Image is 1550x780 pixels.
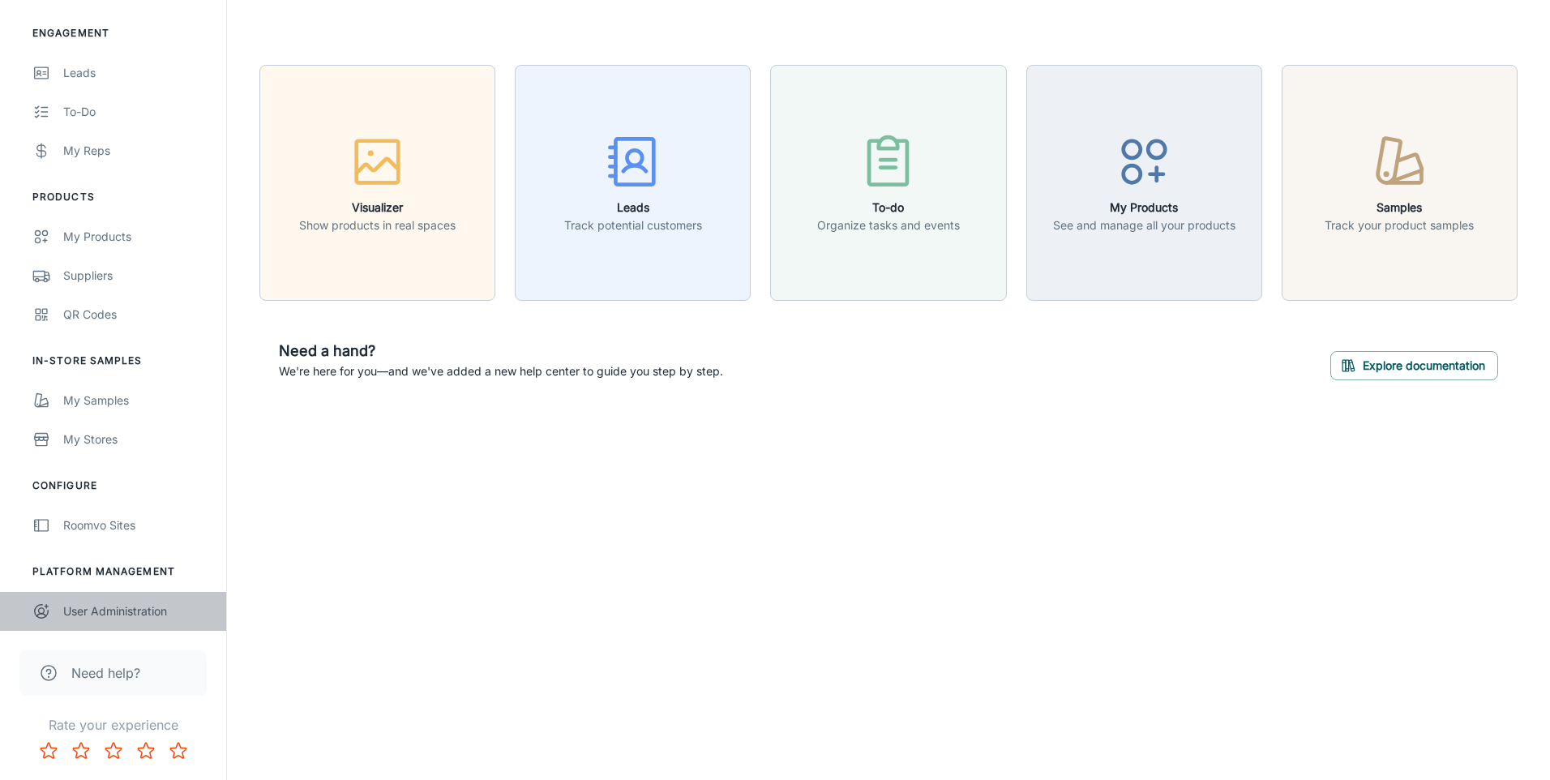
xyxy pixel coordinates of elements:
a: Explore documentation [1330,357,1498,373]
button: LeadsTrack potential customers [515,65,751,301]
p: Track your product samples [1325,216,1474,234]
div: To-do [63,103,210,121]
div: My Products [63,228,210,246]
h6: My Products [1053,199,1235,216]
p: Show products in real spaces [299,216,456,234]
button: Explore documentation [1330,351,1498,380]
a: To-doOrganize tasks and events [770,174,1006,190]
button: To-doOrganize tasks and events [770,65,1006,301]
p: Organize tasks and events [817,216,960,234]
div: My Reps [63,142,210,160]
p: We're here for you—and we've added a new help center to guide you step by step. [279,362,723,380]
div: My Samples [63,392,210,409]
a: LeadsTrack potential customers [515,174,751,190]
a: SamplesTrack your product samples [1282,174,1518,190]
h6: To-do [817,199,960,216]
h6: Visualizer [299,199,456,216]
p: See and manage all your products [1053,216,1235,234]
p: Track potential customers [564,216,702,234]
div: Suppliers [63,267,210,285]
div: QR Codes [63,306,210,324]
button: My ProductsSee and manage all your products [1026,65,1262,301]
h6: Leads [564,199,702,216]
button: VisualizerShow products in real spaces [259,65,495,301]
h6: Samples [1325,199,1474,216]
div: Leads [63,64,210,82]
a: My ProductsSee and manage all your products [1026,174,1262,190]
button: SamplesTrack your product samples [1282,65,1518,301]
h6: Need a hand? [279,340,723,362]
div: My Stores [63,431,210,448]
